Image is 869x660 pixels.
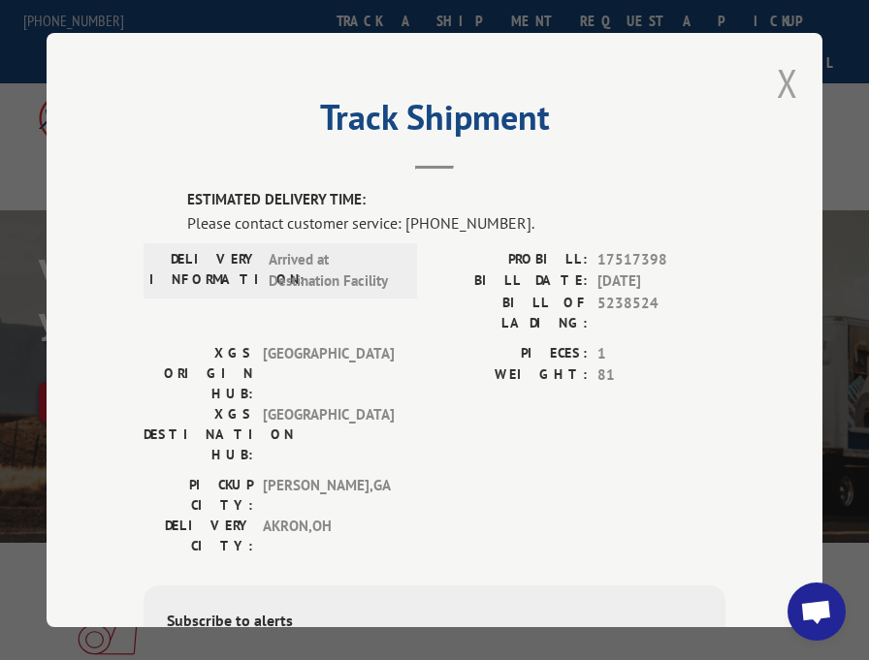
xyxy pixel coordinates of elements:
[434,249,588,271] label: PROBILL:
[788,582,846,641] div: Open chat
[144,475,253,516] label: PICKUP CITY:
[263,475,394,516] span: [PERSON_NAME] , GA
[597,270,725,293] span: [DATE]
[597,343,725,365] span: 1
[144,343,253,404] label: XGS ORIGIN HUB:
[263,516,394,556] span: AKRON , OH
[597,293,725,333] span: 5238524
[777,57,798,109] button: Close modal
[187,211,725,235] div: Please contact customer service: [PHONE_NUMBER].
[269,249,400,293] span: Arrived at Destination Facility
[434,343,588,365] label: PIECES:
[263,343,394,404] span: [GEOGRAPHIC_DATA]
[144,104,725,141] h2: Track Shipment
[187,189,725,211] label: ESTIMATED DELIVERY TIME:
[434,293,588,333] label: BILL OF LADING:
[144,404,253,465] label: XGS DESTINATION HUB:
[597,364,725,387] span: 81
[263,404,394,465] span: [GEOGRAPHIC_DATA]
[597,249,725,271] span: 17517398
[149,249,259,293] label: DELIVERY INFORMATION:
[434,270,588,293] label: BILL DATE:
[144,516,253,556] label: DELIVERY CITY:
[167,609,702,637] div: Subscribe to alerts
[434,364,588,387] label: WEIGHT:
